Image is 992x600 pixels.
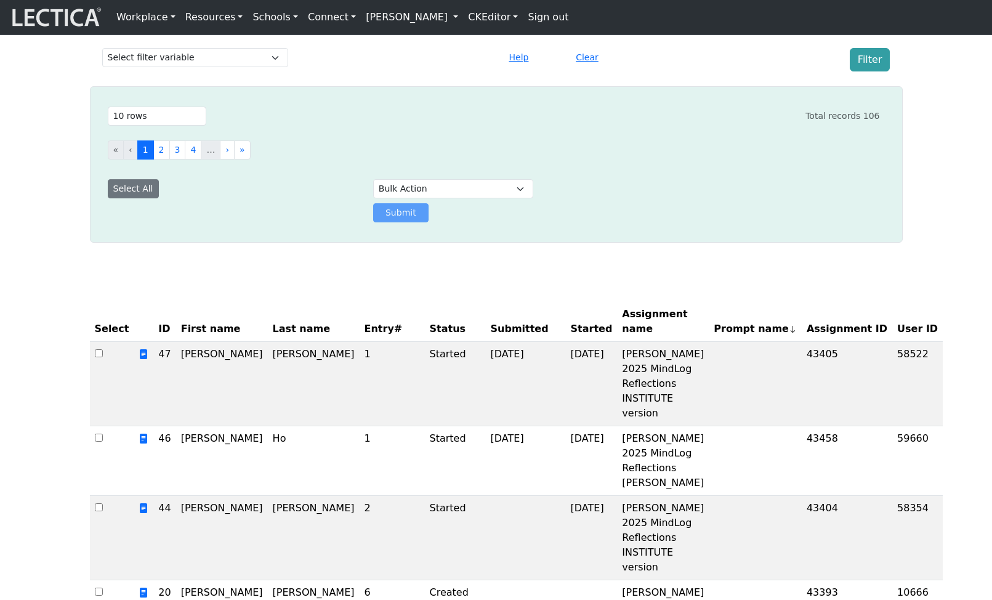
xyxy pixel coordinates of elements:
[181,322,241,336] span: First name
[169,140,186,160] button: Go to page 3
[108,140,880,160] ul: Pagination
[850,48,890,71] button: Filter
[153,140,170,160] button: Go to page 2
[139,587,148,599] span: view
[617,496,709,580] td: [PERSON_NAME] 2025 MindLog Reflections INSTITUTE version
[220,140,235,160] button: Go to next page
[425,496,486,580] td: Started
[360,426,425,496] td: 1
[158,322,170,336] span: ID
[892,496,943,580] td: 58354
[185,140,201,160] button: Go to page 4
[714,322,797,336] span: Prompt name
[90,302,134,342] th: Select
[176,496,268,580] td: [PERSON_NAME]
[234,140,251,160] button: Go to last page
[504,51,534,63] a: Help
[622,307,704,336] span: Assignment name
[139,503,148,514] span: view
[176,426,268,496] td: [PERSON_NAME]
[268,342,360,426] td: [PERSON_NAME]
[617,342,709,426] td: [PERSON_NAME] 2025 MindLog Reflections INSTITUTE version
[176,342,268,426] td: [PERSON_NAME]
[360,342,425,426] td: 1
[463,5,523,30] a: CKEditor
[807,322,887,336] span: Assignment ID
[248,5,303,30] a: Schools
[523,5,573,30] a: Sign out
[566,426,618,496] td: [DATE]
[486,426,566,496] td: [DATE]
[111,5,180,30] a: Workplace
[897,322,938,336] span: User ID
[892,342,943,426] td: 58522
[360,496,425,580] td: 2
[566,496,618,580] td: [DATE]
[566,302,618,342] th: Started
[504,48,534,67] button: Help
[268,426,360,496] td: Ho
[268,302,360,342] th: Last name
[570,48,604,67] button: Clear
[802,496,892,580] td: 43404
[805,110,879,123] div: Total records 106
[892,426,943,496] td: 59660
[425,342,486,426] td: Started
[153,496,175,580] td: 44
[139,433,148,445] span: view
[425,426,486,496] td: Started
[9,6,102,29] img: lecticalive
[802,342,892,426] td: 43405
[430,322,466,336] span: Status
[361,5,463,30] a: [PERSON_NAME]
[365,322,420,336] span: Entry#
[802,426,892,496] td: 43458
[617,426,709,496] td: [PERSON_NAME] 2025 MindLog Reflections [PERSON_NAME]
[153,342,175,426] td: 47
[108,179,159,198] button: Select All
[137,140,154,160] button: Go to page 1
[303,5,361,30] a: Connect
[491,322,549,336] span: Submitted
[486,342,566,426] td: [DATE]
[566,342,618,426] td: [DATE]
[180,5,248,30] a: Resources
[268,496,360,580] td: [PERSON_NAME]
[139,349,148,360] span: view
[153,426,175,496] td: 46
